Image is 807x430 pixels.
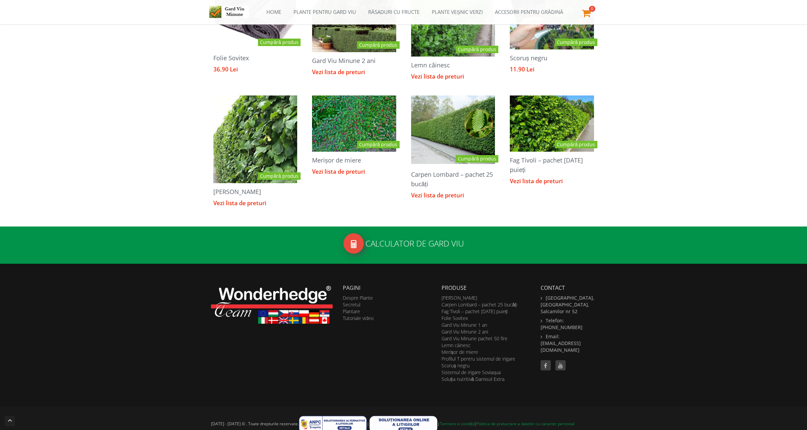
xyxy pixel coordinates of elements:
[442,328,488,335] a: Gard Viu Minune 2 ani
[456,46,498,53] a: Cumpără produs
[343,295,373,301] a: Despre Plante
[411,73,464,80] a: Vezi lista de preturi
[442,356,515,362] a: Profilul T pentru sistemul de irigare
[349,239,358,249] img: phone
[411,95,495,166] img: Carpen Lombard – pachet 25 bucăți
[312,168,365,175] span: Vezi lista de preturi
[213,54,249,62] a: Folie Sovitex
[541,282,596,294] h2: Contact
[442,282,530,294] h2: Produse
[213,188,261,196] a: [PERSON_NAME]
[476,421,574,427] a: Politica de prelucrare a datelor cu caracter personal
[357,141,400,148] a: Cumpără produs
[357,41,400,49] a: Cumpără produs
[312,156,361,164] a: Merișor de miere
[211,233,596,257] h2: Calculator de gard viu
[541,317,596,331] li: Telefon: [PHONE_NUMBER]
[442,376,504,382] a: Soluția nutritivă Damisol Extra
[510,156,583,174] a: Fag Tivoli – pachet [DATE] puieți
[213,65,238,73] span: 36.90 Lei
[510,65,535,73] span: 11.90 Lei
[209,6,249,18] img: Logo
[312,169,365,175] a: Vezi lista de preturi
[442,349,478,355] a: Merișor de miere
[442,301,517,308] a: Carpen Lombard – pachet 25 bucăți
[456,155,498,163] a: Cumpără produs
[510,54,547,62] a: Scoruș negru
[213,95,298,183] img: Alun
[442,295,477,301] a: [PERSON_NAME]
[510,177,563,185] span: Vezi lista de preturi
[442,369,501,375] a: Sistemul de irigare Soviaqua
[312,57,376,65] a: Gard Viu Minune 2 ani
[442,335,507,342] a: Gard Viu Minune pachet 50 fire
[442,308,508,315] a: Fag Tivoli – pachet [DATE] puieți
[312,68,365,76] span: Vezi lista de preturi
[343,315,374,321] a: Tutoriale video
[411,72,464,80] span: Vezi lista de preturi
[213,199,266,207] span: Vezi lista de preturi
[411,61,450,69] a: Lemn câinesc
[343,301,360,308] a: Secretul
[541,333,596,353] li: Email: [EMAIL_ADDRESS][DOMAIN_NAME]
[541,295,596,315] li: [GEOGRAPHIC_DATA], [GEOGRAPHIC_DATA], Salcamilor nr 52
[258,172,301,180] a: Cumpără produs
[343,282,432,294] h2: Pagini
[312,69,365,76] a: Vezi lista de preturi
[442,362,470,369] a: Scoruș negru
[440,421,474,427] a: Termeni si condiții
[258,39,301,46] a: Cumpără produs
[442,315,468,321] a: Folie Sovitex
[411,191,464,199] span: Vezi lista de preturi
[312,95,396,152] img: Merișor de miere
[411,192,464,199] a: Vezi lista de preturi
[555,39,597,46] a: Cumpără produs
[510,95,594,152] img: Fag Tivoli – pachet de 25 puieți
[555,141,597,148] a: Cumpără produs
[343,308,360,315] a: Plantare
[211,233,596,257] a: phoneCalculator de gard viu
[510,178,563,185] a: Vezi lista de preturi
[442,342,471,348] a: Lemn câinesc
[213,200,266,207] a: Vezi lista de preturi
[589,6,595,12] span: 0
[442,322,487,328] a: Gard Viu Minune 1 an
[411,170,493,188] a: Carpen Lombard – pachet 25 bucăți
[211,286,333,324] img: wonderhedge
